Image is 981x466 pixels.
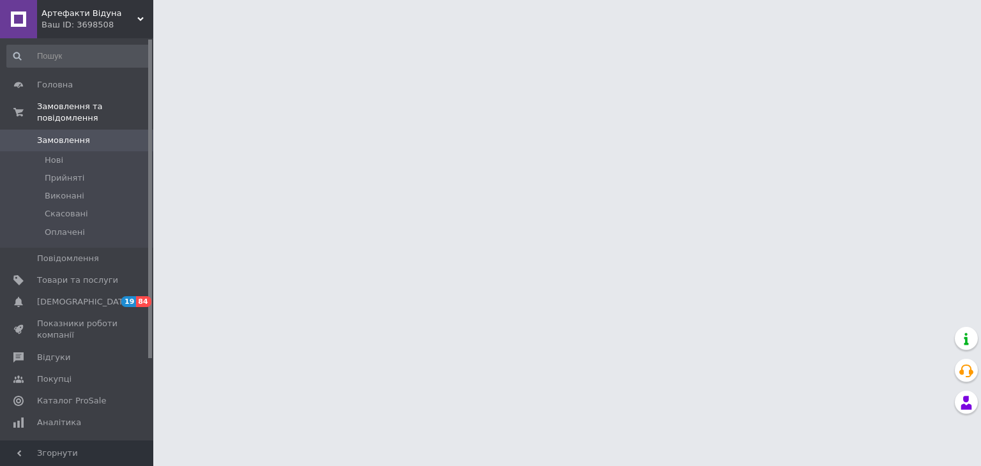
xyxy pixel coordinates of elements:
[37,101,153,124] span: Замовлення та повідомлення
[136,296,151,307] span: 84
[37,373,72,385] span: Покупці
[37,274,118,286] span: Товари та послуги
[45,190,84,202] span: Виконані
[37,395,106,407] span: Каталог ProSale
[37,79,73,91] span: Головна
[42,19,153,31] div: Ваш ID: 3698508
[37,135,90,146] span: Замовлення
[37,253,99,264] span: Повідомлення
[45,172,84,184] span: Прийняті
[45,154,63,166] span: Нові
[45,227,85,238] span: Оплачені
[37,318,118,341] span: Показники роботи компанії
[121,296,136,307] span: 19
[42,8,137,19] span: Артефакти Відуна
[37,417,81,428] span: Аналітика
[45,208,88,220] span: Скасовані
[6,45,151,68] input: Пошук
[37,296,132,308] span: [DEMOGRAPHIC_DATA]
[37,439,118,462] span: Управління сайтом
[37,352,70,363] span: Відгуки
